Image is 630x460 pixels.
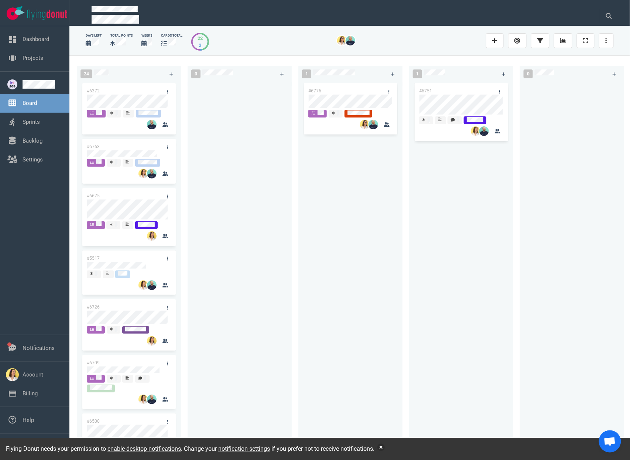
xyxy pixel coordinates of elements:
a: Help [23,417,34,423]
img: 26 [147,336,157,346]
a: Notifications [23,345,55,351]
img: 26 [479,126,489,136]
img: 26 [147,231,157,241]
a: enable desktop notifications [107,445,181,452]
img: 26 [337,36,347,45]
div: 2 [198,42,203,49]
a: Projects [23,55,43,61]
a: #6726 [87,304,100,310]
img: 26 [147,120,157,129]
img: 26 [471,126,480,136]
a: Board [23,100,37,106]
img: 26 [147,169,157,178]
a: #6763 [87,144,100,149]
span: 1 [413,69,422,78]
a: #6709 [87,360,100,365]
span: 1 [302,69,311,78]
a: #5517 [87,256,100,261]
div: Weeks [141,33,152,38]
a: #6372 [87,88,100,93]
img: Flying Donut text logo [27,10,67,20]
img: 26 [147,395,157,404]
div: Ouvrir le chat [599,430,621,453]
span: 24 [81,69,92,78]
a: Sprints [23,119,40,125]
span: 0 [524,69,533,78]
a: #6751 [419,88,432,93]
a: notification settings [218,445,270,452]
div: cards total [161,33,182,38]
a: Backlog [23,137,42,144]
img: 26 [147,280,157,290]
div: days left [86,33,102,38]
a: #6500 [87,419,100,424]
img: 26 [138,169,148,178]
span: . Change your if you prefer not to receive notifications. [181,445,374,452]
img: 26 [138,395,148,404]
img: 26 [360,120,370,129]
span: 0 [191,69,201,78]
span: Flying Donut needs your permission to [6,445,181,452]
div: 22 [198,35,203,42]
div: Total Points [110,33,133,38]
a: #6675 [87,193,100,198]
img: 26 [138,280,148,290]
a: #6776 [308,88,321,93]
a: Dashboard [23,36,49,42]
a: Settings [23,156,43,163]
img: 26 [369,120,378,129]
a: Account [23,371,43,378]
img: 26 [346,36,355,45]
a: Billing [23,390,38,397]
